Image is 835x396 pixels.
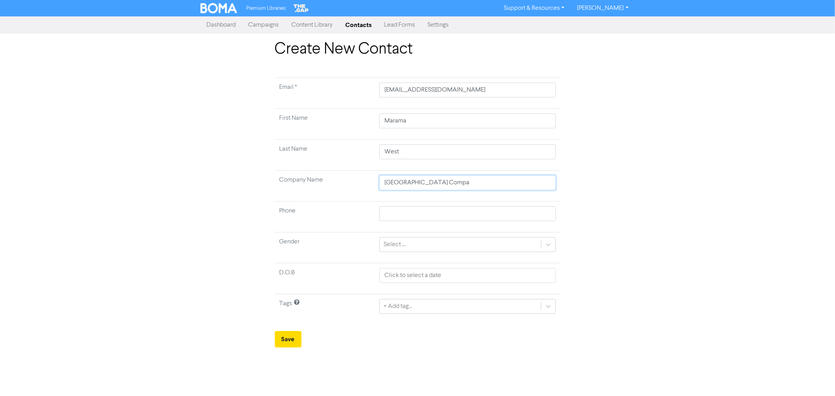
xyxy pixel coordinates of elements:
[379,268,555,283] input: Click to select a date
[498,2,571,14] a: Support & Resources
[339,17,378,33] a: Contacts
[285,17,339,33] a: Content Library
[384,240,406,249] div: Select ...
[275,109,375,140] td: First Name
[275,78,375,109] td: Required
[275,263,375,294] td: D.O.B
[275,232,375,263] td: Gender
[796,358,835,396] iframe: Chat Widget
[275,202,375,232] td: Phone
[200,17,242,33] a: Dashboard
[246,6,286,11] span: Premium Libraries:
[242,17,285,33] a: Campaigns
[275,171,375,202] td: Company Name
[275,140,375,171] td: Last Name
[384,302,412,311] div: + Add tag...
[275,294,375,325] td: Tags
[200,3,237,13] img: BOMA Logo
[292,3,310,13] img: The Gap
[571,2,635,14] a: [PERSON_NAME]
[275,331,301,347] button: Save
[378,17,422,33] a: Lead Forms
[275,40,561,59] h1: Create New Contact
[422,17,455,33] a: Settings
